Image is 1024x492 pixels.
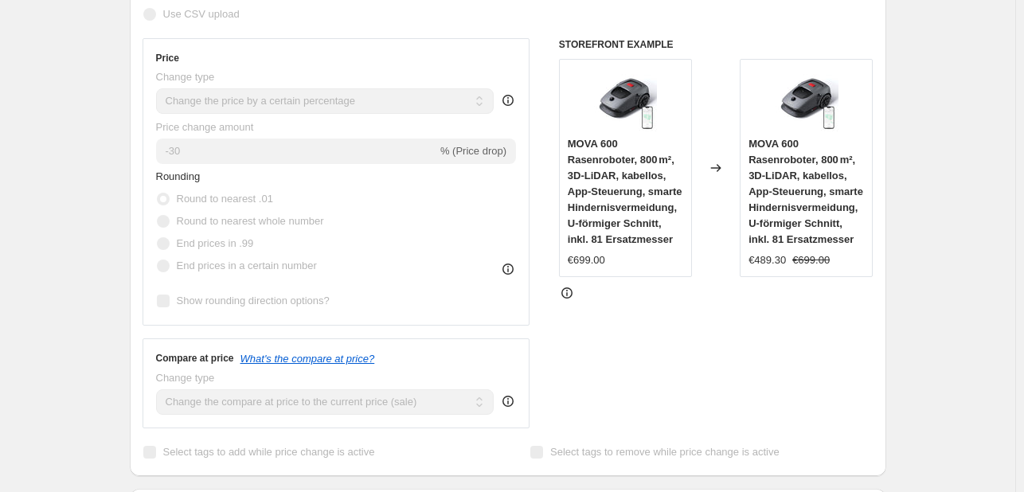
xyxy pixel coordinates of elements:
[500,92,516,108] div: help
[156,352,234,365] h3: Compare at price
[177,215,324,227] span: Round to nearest whole number
[156,170,201,182] span: Rounding
[568,252,605,268] div: €699.00
[156,372,215,384] span: Change type
[593,68,657,131] img: 71mYkf1J07L_80x.jpg
[559,38,874,51] h6: STOREFRONT EXAMPLE
[156,52,179,64] h3: Price
[550,446,780,458] span: Select tags to remove while price change is active
[177,260,317,271] span: End prices in a certain number
[163,8,240,20] span: Use CSV upload
[156,121,254,133] span: Price change amount
[440,145,506,157] span: % (Price drop)
[748,138,863,245] span: MOVA 600 Rasenroboter, 800 m², 3D-LiDAR, kabellos, App-Steuerung, smarte Hindernisvermeidung, U-f...
[163,446,375,458] span: Select tags to add while price change is active
[240,353,375,365] button: What's the compare at price?
[177,193,273,205] span: Round to nearest .01
[156,71,215,83] span: Change type
[500,393,516,409] div: help
[156,139,437,164] input: -15
[568,138,682,245] span: MOVA 600 Rasenroboter, 800 m², 3D-LiDAR, kabellos, App-Steuerung, smarte Hindernisvermeidung, U-f...
[792,252,830,268] strike: €699.00
[748,252,786,268] div: €489.30
[775,68,838,131] img: 71mYkf1J07L_80x.jpg
[177,295,330,307] span: Show rounding direction options?
[177,237,254,249] span: End prices in .99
